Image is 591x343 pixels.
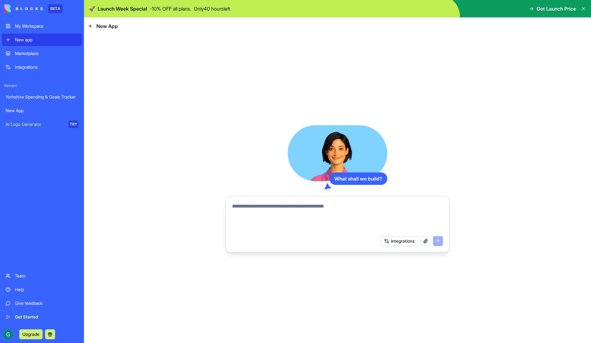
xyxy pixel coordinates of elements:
[68,121,78,128] div: TRY
[89,5,95,12] span: 🚀
[15,273,78,279] div: Team
[4,4,63,13] a: BETA
[48,4,63,13] div: BETA
[2,91,82,103] a: Yorkshire Spending & Goals Tracker
[19,331,43,337] a: Upgrade
[329,172,387,185] div: What shall we build?
[15,300,78,306] div: Give feedback
[194,5,230,12] p: Only 40 hours left
[6,94,78,100] div: Yorkshire Spending & Goals Tracker
[6,121,64,127] div: AI Logo Generator
[19,329,43,339] button: Upgrade
[537,5,576,12] span: Get Launch Price
[15,23,78,29] div: My Workspace
[98,5,147,12] span: Launch Week Special
[2,47,82,60] a: Marketplace
[2,104,82,117] a: New App
[15,314,78,320] div: Get Started
[15,37,78,43] div: New app
[2,83,82,88] span: Recent
[150,5,191,12] p: - 10 % OFF all plans.
[2,311,82,323] a: Get Started
[3,329,13,339] img: ACg8ocJ70l8j_00R3Rkz_NdVC38STJhkDBRBtMj9fD5ZO0ySccuh=s96-c
[2,61,82,73] a: Integrations
[2,283,82,296] a: Help
[6,107,78,114] div: New App
[2,34,82,46] a: New app
[2,118,82,130] a: AI Logo GeneratorTRY
[4,4,43,13] img: logo
[15,50,78,57] div: Marketplace
[15,64,78,70] div: Integrations
[381,236,418,246] button: Integrations
[2,20,82,32] a: My Workspace
[2,270,82,282] a: Team
[2,297,82,309] a: Give feedback
[15,286,78,293] div: Help
[96,22,118,30] span: New App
